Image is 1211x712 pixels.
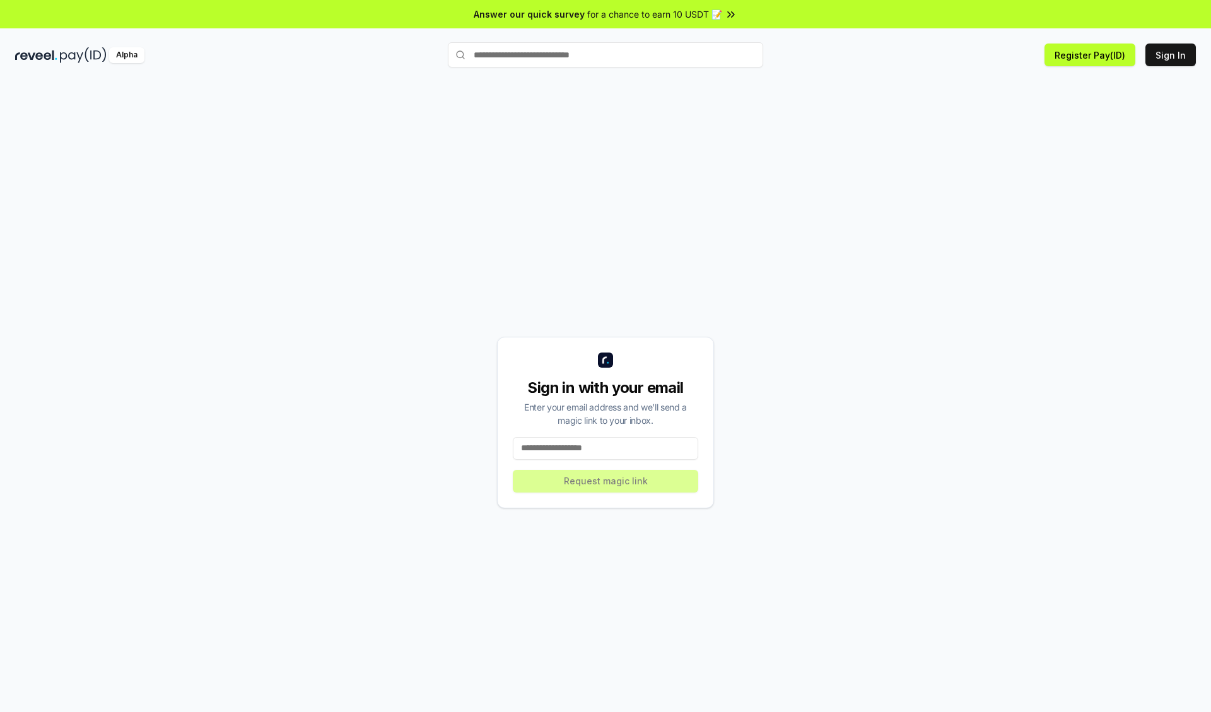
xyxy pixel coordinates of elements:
button: Sign In [1145,44,1196,66]
span: for a chance to earn 10 USDT 📝 [587,8,722,21]
div: Alpha [109,47,144,63]
img: pay_id [60,47,107,63]
button: Register Pay(ID) [1044,44,1135,66]
div: Enter your email address and we’ll send a magic link to your inbox. [513,400,698,427]
img: logo_small [598,353,613,368]
div: Sign in with your email [513,378,698,398]
img: reveel_dark [15,47,57,63]
span: Answer our quick survey [474,8,585,21]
